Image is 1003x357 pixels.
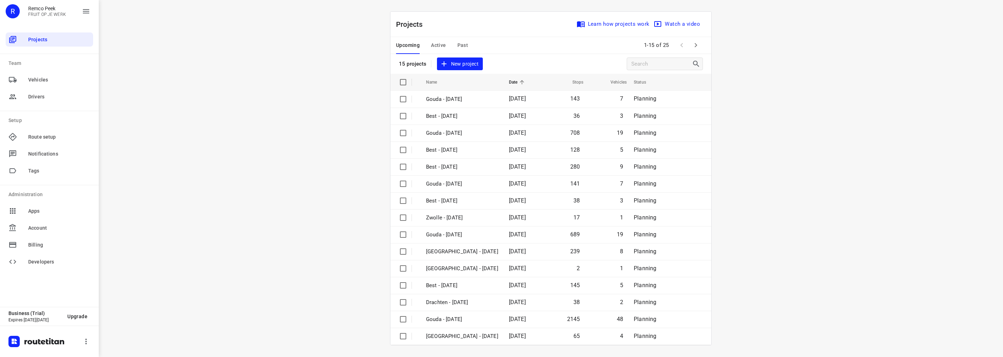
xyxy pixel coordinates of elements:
[601,78,627,86] span: Vehicles
[509,248,526,255] span: [DATE]
[634,163,656,170] span: Planning
[426,332,498,340] p: Antwerpen - Wednesday
[509,265,526,272] span: [DATE]
[426,298,498,307] p: Drachten - Thursday
[437,58,483,71] button: New project
[426,95,498,103] p: Gouda - Friday
[28,12,66,17] p: FRUIT OP JE WERK
[8,117,93,124] p: Setup
[634,282,656,289] span: Planning
[634,95,656,102] span: Planning
[62,310,93,323] button: Upgrade
[634,231,656,238] span: Planning
[509,231,526,238] span: [DATE]
[634,197,656,204] span: Planning
[509,180,526,187] span: [DATE]
[570,180,580,187] span: 141
[426,78,446,86] span: Name
[8,191,93,198] p: Administration
[67,314,87,319] span: Upgrade
[563,78,584,86] span: Stops
[431,41,446,50] span: Active
[620,163,623,170] span: 9
[509,214,526,221] span: [DATE]
[28,36,90,43] span: Projects
[620,299,623,305] span: 2
[620,333,623,339] span: 4
[28,241,90,249] span: Billing
[28,93,90,101] span: Drivers
[426,112,498,120] p: Best - Friday
[426,248,498,256] p: Zwolle - Thursday
[6,4,20,18] div: R
[617,231,623,238] span: 19
[426,214,498,222] p: Zwolle - Friday
[620,180,623,187] span: 7
[426,282,498,290] p: Best - Thursday
[28,133,90,141] span: Route setup
[28,6,66,11] p: Remco Peek
[620,282,623,289] span: 5
[8,310,62,316] p: Business (Trial)
[509,333,526,339] span: [DATE]
[689,38,703,52] span: Next Page
[426,146,498,154] p: Best - Thursday
[6,238,93,252] div: Billing
[631,59,692,69] input: Search projects
[509,129,526,136] span: [DATE]
[634,248,656,255] span: Planning
[570,129,580,136] span: 708
[675,38,689,52] span: Previous Page
[426,197,498,205] p: Best - Friday
[641,38,672,53] span: 1-15 of 25
[620,214,623,221] span: 1
[6,130,93,144] div: Route setup
[457,41,468,50] span: Past
[573,214,580,221] span: 17
[6,32,93,47] div: Projects
[8,60,93,67] p: Team
[509,113,526,119] span: [DATE]
[620,146,623,153] span: 5
[426,180,498,188] p: Gouda - Friday
[570,248,580,255] span: 239
[634,316,656,322] span: Planning
[617,316,623,322] span: 48
[620,265,623,272] span: 1
[577,265,580,272] span: 2
[8,317,62,322] p: Expires [DATE][DATE]
[620,248,623,255] span: 8
[620,95,623,102] span: 7
[28,76,90,84] span: Vehicles
[396,19,428,30] p: Projects
[28,167,90,175] span: Tags
[509,163,526,170] span: [DATE]
[509,316,526,322] span: [DATE]
[573,333,580,339] span: 65
[509,95,526,102] span: [DATE]
[634,180,656,187] span: Planning
[509,146,526,153] span: [DATE]
[570,95,580,102] span: 143
[509,299,526,305] span: [DATE]
[620,197,623,204] span: 3
[6,204,93,218] div: Apps
[396,41,420,50] span: Upcoming
[634,265,656,272] span: Planning
[28,207,90,215] span: Apps
[573,197,580,204] span: 38
[634,333,656,339] span: Planning
[6,90,93,104] div: Drivers
[570,282,580,289] span: 145
[692,60,703,68] div: Search
[28,258,90,266] span: Developers
[399,61,427,67] p: 15 projects
[509,197,526,204] span: [DATE]
[573,299,580,305] span: 38
[617,129,623,136] span: 19
[6,221,93,235] div: Account
[426,315,498,323] p: Gouda - Wednesday
[28,150,90,158] span: Notifications
[441,60,479,68] span: New project
[634,146,656,153] span: Planning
